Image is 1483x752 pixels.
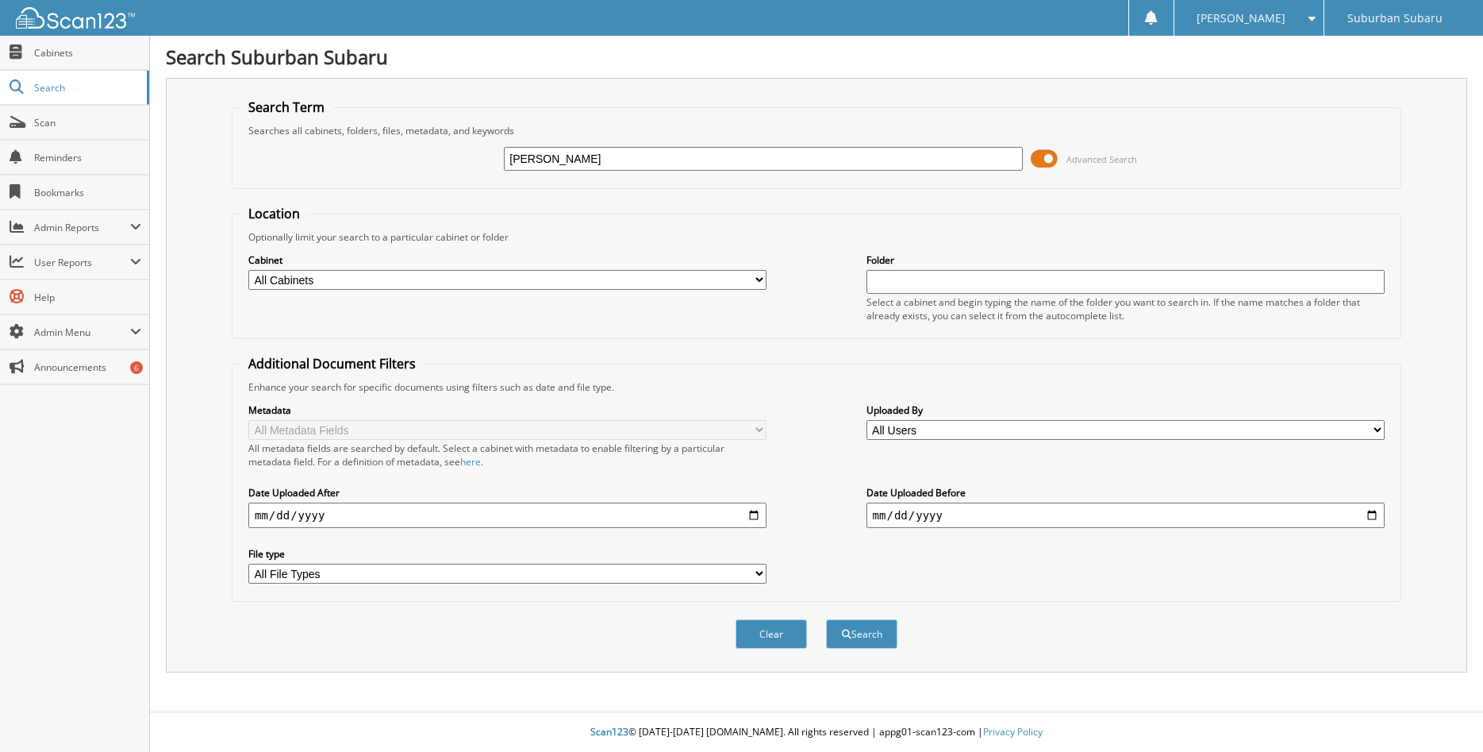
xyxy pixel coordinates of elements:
span: Search [34,81,139,94]
legend: Location [240,205,308,222]
label: Date Uploaded After [248,486,766,499]
label: Cabinet [248,253,766,267]
div: 6 [130,361,143,374]
legend: Search Term [240,98,332,116]
span: User Reports [34,256,130,269]
span: Admin Menu [34,326,130,339]
div: Optionally limit your search to a particular cabinet or folder [240,230,1393,244]
span: Suburban Subaru [1347,13,1443,23]
label: Uploaded By [866,403,1385,417]
a: here [460,455,481,469]
label: Metadata [248,403,766,417]
span: Cabinets [34,46,141,60]
span: Bookmarks [34,186,141,199]
input: start [248,503,766,528]
label: File type [248,547,766,561]
iframe: Chat Widget [1404,676,1483,752]
a: Privacy Policy [983,725,1043,739]
span: Reminders [34,151,141,164]
input: end [866,503,1385,528]
h1: Search Suburban Subaru [166,44,1467,70]
label: Folder [866,253,1385,267]
div: Select a cabinet and begin typing the name of the folder you want to search in. If the name match... [866,295,1385,322]
span: Help [34,291,141,304]
label: Date Uploaded Before [866,486,1385,499]
legend: Additional Document Filters [240,355,424,372]
span: Scan123 [590,725,628,739]
button: Clear [736,619,807,649]
div: Searches all cabinets, folders, files, metadata, and keywords [240,124,1393,137]
img: scan123-logo-white.svg [16,7,135,29]
span: Admin Reports [34,221,130,234]
div: Enhance your search for specific documents using filters such as date and file type. [240,380,1393,394]
span: Scan [34,116,141,129]
div: © [DATE]-[DATE] [DOMAIN_NAME]. All rights reserved | appg01-scan123-com | [150,713,1483,752]
span: Advanced Search [1066,153,1137,165]
div: All metadata fields are searched by default. Select a cabinet with metadata to enable filtering b... [248,442,766,469]
button: Search [826,619,897,649]
span: Announcements [34,361,141,374]
span: [PERSON_NAME] [1197,13,1285,23]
